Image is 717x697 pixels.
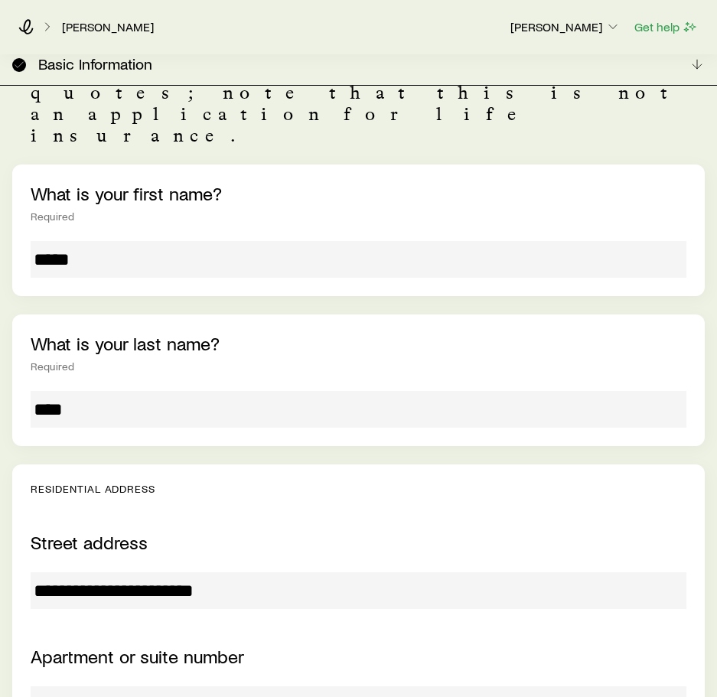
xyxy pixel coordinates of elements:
p: What is your last name? [31,333,686,354]
div: Required [31,360,686,373]
p: [PERSON_NAME] [510,19,621,34]
p: Confirm the details needed to get you the most competitive quotes; note that this is not an appli... [31,39,686,146]
button: Get help [634,18,699,36]
p: Residential Address [31,483,686,495]
p: What is your first name? [31,183,686,204]
div: Required [31,210,686,223]
a: [PERSON_NAME] [61,20,155,34]
button: [PERSON_NAME] [510,18,621,37]
label: Street address [31,531,148,553]
label: Apartment or suite number [31,645,244,667]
